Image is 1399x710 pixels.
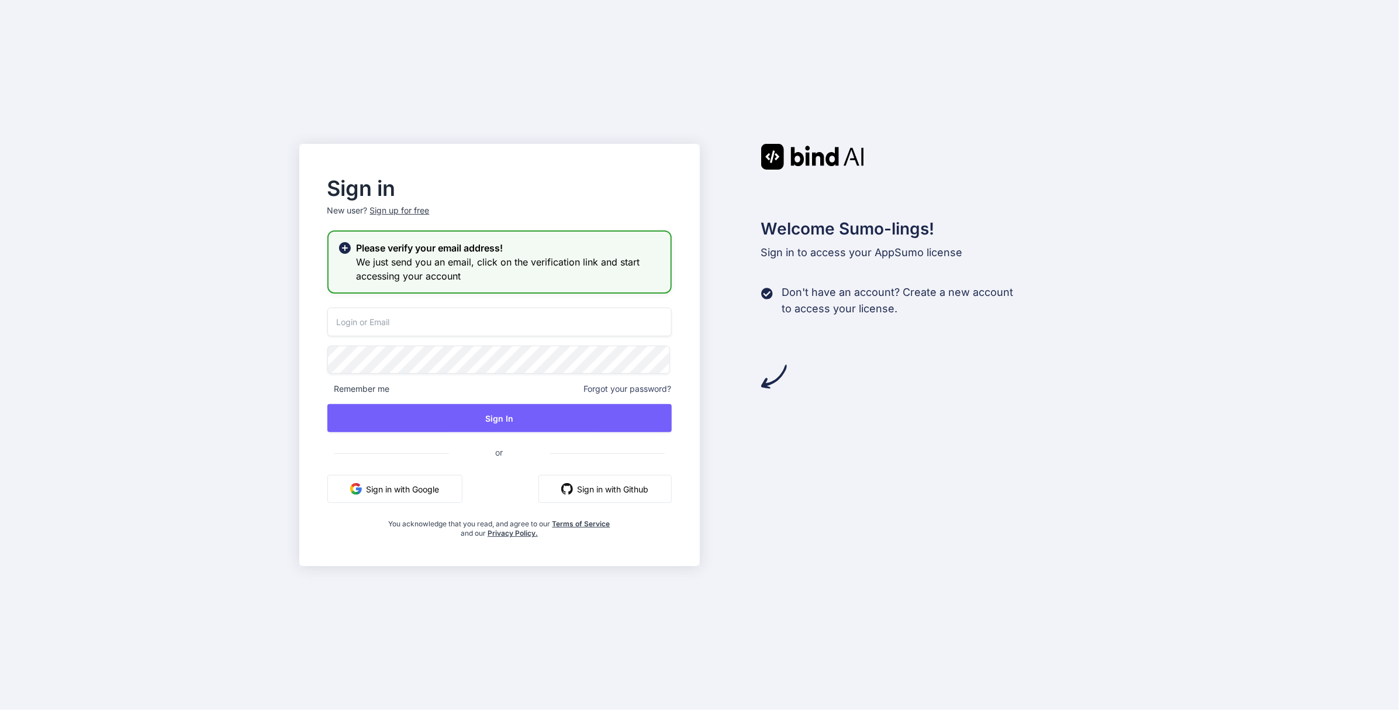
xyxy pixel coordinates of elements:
[370,205,430,216] div: Sign up for free
[488,529,538,537] a: Privacy Policy.
[327,308,672,336] input: Login or Email
[782,284,1014,317] p: Don't have an account? Create a new account to access your license.
[761,244,1100,261] p: Sign in to access your AppSumo license
[327,383,390,395] span: Remember me
[761,144,864,170] img: Bind AI logo
[538,475,672,503] button: Sign in with Github
[561,483,573,495] img: github
[552,519,610,528] a: Terms of Service
[350,483,362,495] img: google
[761,216,1100,241] h2: Welcome Sumo-lings!
[761,364,787,390] img: arrow
[327,179,672,198] h2: Sign in
[357,241,661,255] h2: Please verify your email address!
[357,255,661,283] h3: We just send you an email, click on the verification link and start accessing your account
[327,475,462,503] button: Sign in with Google
[584,383,672,395] span: Forgot your password?
[449,438,550,467] span: or
[327,205,672,230] p: New user?
[385,512,614,538] div: You acknowledge that you read, and agree to our and our
[327,404,672,432] button: Sign In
